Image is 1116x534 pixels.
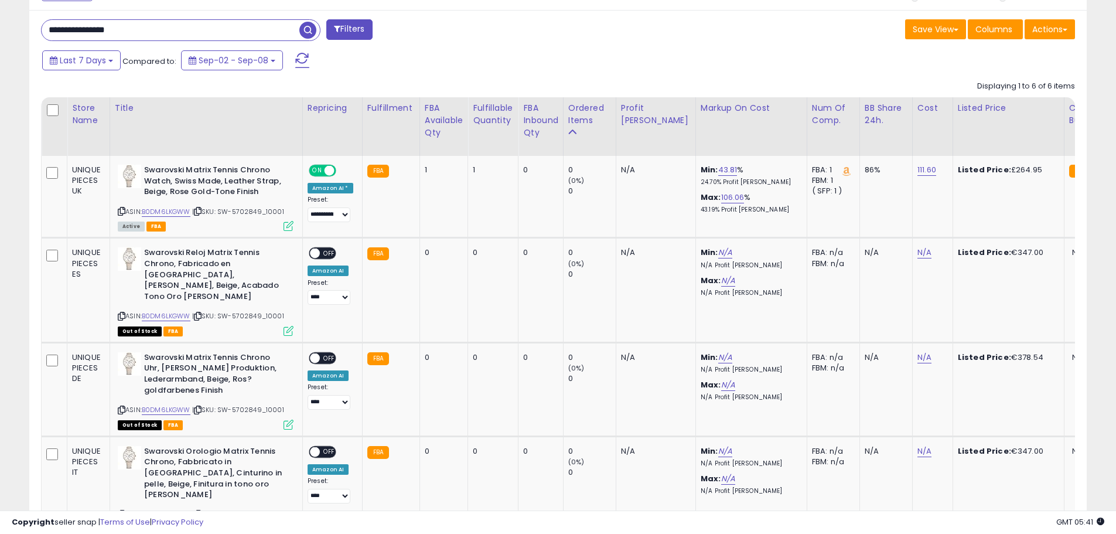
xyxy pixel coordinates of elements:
[425,247,459,258] div: 0
[701,379,721,390] b: Max:
[192,405,284,414] span: | SKU: SW-5702849_10001
[425,352,459,363] div: 0
[718,445,732,457] a: N/A
[72,352,101,385] div: UNIQUE PIECES DE
[958,102,1059,114] div: Listed Price
[812,165,851,175] div: FBA: 1
[958,445,1011,457] b: Listed Price:
[701,473,721,484] b: Max:
[701,393,798,402] p: N/A Profit [PERSON_NAME]
[701,275,721,286] b: Max:
[144,446,286,504] b: Swarovski Orologio Matrix Tennis Chrono, Fabbricato in [GEOGRAPHIC_DATA], Cinturino in pelle, Bei...
[118,222,145,232] span: All listings currently available for purchase on Amazon
[865,247,903,258] div: N/A
[701,164,718,175] b: Min:
[568,186,616,196] div: 0
[308,102,357,114] div: Repricing
[701,487,798,495] p: N/A Profit [PERSON_NAME]
[320,249,339,259] span: OFF
[958,164,1011,175] b: Listed Price:
[812,352,851,363] div: FBA: n/a
[192,311,284,321] span: | SKU: SW-5702849_10001
[181,50,283,70] button: Sep-02 - Sep-08
[568,373,616,384] div: 0
[958,247,1055,258] div: €347.00
[701,289,798,297] p: N/A Profit [PERSON_NAME]
[1056,516,1104,528] span: 2025-09-16 05:41 GMT
[701,192,721,203] b: Max:
[568,247,616,258] div: 0
[721,192,745,203] a: 106.06
[335,166,353,176] span: OFF
[118,247,141,271] img: 41E481uapOL._SL40_.jpg
[975,23,1012,35] span: Columns
[118,446,141,470] img: 41E481uapOL._SL40_.jpg
[1072,352,1086,363] span: N/A
[118,326,162,336] span: All listings that are currently out of stock and unavailable for purchase on Amazon
[701,261,798,270] p: N/A Profit [PERSON_NAME]
[865,446,903,457] div: N/A
[144,247,286,305] b: Swarovski Reloj Matrix Tennis Chrono, Fabricado en [GEOGRAPHIC_DATA], [PERSON_NAME], Beige, Acaba...
[152,516,203,528] a: Privacy Policy
[473,247,509,258] div: 0
[118,352,293,428] div: ASIN:
[958,352,1011,363] b: Listed Price:
[812,186,851,196] div: ( SFP: 1 )
[568,176,585,185] small: (0%)
[718,247,732,259] a: N/A
[122,56,176,67] span: Compared to:
[865,352,903,363] div: N/A
[523,165,554,175] div: 0
[72,446,101,478] div: UNIQUE PIECES IT
[367,165,389,178] small: FBA
[568,467,616,478] div: 0
[958,247,1011,258] b: Listed Price:
[367,352,389,365] small: FBA
[568,165,616,175] div: 0
[118,420,162,430] span: All listings that are currently out of stock and unavailable for purchase on Amazon
[308,183,353,193] div: Amazon AI *
[621,247,687,258] div: N/A
[473,352,509,363] div: 0
[12,517,203,528] div: seller snap | |
[701,165,798,186] div: %
[701,206,798,214] p: 43.19% Profit [PERSON_NAME]
[118,165,293,230] div: ASIN:
[310,166,325,176] span: ON
[568,457,585,467] small: (0%)
[72,165,101,197] div: UNIQUE PIECES UK
[523,102,558,139] div: FBA inbound Qty
[425,102,463,139] div: FBA Available Qty
[917,164,936,176] a: 111.60
[812,446,851,457] div: FBA: n/a
[326,19,372,40] button: Filters
[118,165,141,188] img: 41E481uapOL._SL40_.jpg
[144,165,286,200] b: Swarovski Matrix Tennis Chrono Watch, Swiss Made, Leather Strap, Beige, Rose Gold-Tone Finish
[695,97,807,156] th: The percentage added to the cost of goods (COGS) that forms the calculator for Min & Max prices.
[621,165,687,175] div: N/A
[917,247,931,259] a: N/A
[621,102,691,127] div: Profit [PERSON_NAME]
[192,207,284,216] span: | SKU: SW-5702849_10001
[308,383,353,410] div: Preset:
[701,102,802,114] div: Markup on Cost
[308,279,353,305] div: Preset:
[721,473,735,485] a: N/A
[367,446,389,459] small: FBA
[865,102,907,127] div: BB Share 24h.
[917,445,931,457] a: N/A
[721,275,735,287] a: N/A
[199,55,268,66] span: Sep-02 - Sep-08
[568,446,616,457] div: 0
[701,445,718,457] b: Min:
[308,196,353,222] div: Preset:
[72,102,105,127] div: Store Name
[473,102,513,127] div: Fulfillable Quantity
[308,464,349,475] div: Amazon AI
[42,50,121,70] button: Last 7 Days
[1069,165,1091,178] small: FBA
[142,311,190,321] a: B0DM6LKGWW
[718,164,738,176] a: 43.81
[473,165,509,175] div: 1
[308,370,349,381] div: Amazon AI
